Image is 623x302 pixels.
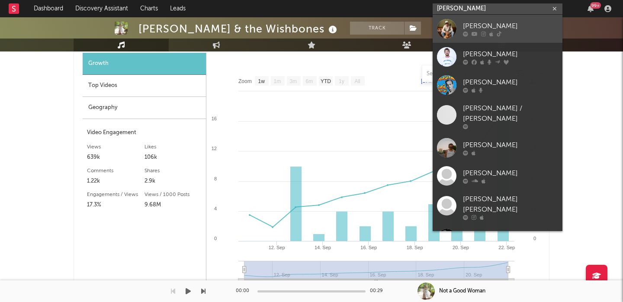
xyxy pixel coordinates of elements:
a: [PERSON_NAME] [433,162,562,190]
text: 12 [212,146,217,151]
a: [PERSON_NAME] [PERSON_NAME] [433,190,562,225]
div: Engagements / Views [87,190,145,200]
input: Search for artists [433,3,562,14]
div: 9.68M [145,200,202,210]
div: Video Engagement [87,128,202,138]
a: [PERSON_NAME] [433,134,562,162]
a: [PERSON_NAME] / [PERSON_NAME] [433,99,562,134]
div: Comments [87,166,145,176]
div: Top Videos [83,75,206,97]
div: [PERSON_NAME] [463,21,558,31]
div: 17.3% [87,200,145,210]
text: 12. Sep [269,245,285,250]
div: 639k [87,152,145,163]
a: [PERSON_NAME] [433,71,562,99]
div: Views / 1000 Posts [145,190,202,200]
div: [PERSON_NAME] & the Wishbones [138,22,339,36]
text: 14. Sep [315,245,331,250]
div: [PERSON_NAME] [463,168,558,178]
div: [PERSON_NAME] [463,77,558,87]
a: [PERSON_NAME] [433,225,562,253]
a: [PERSON_NAME] [433,43,562,71]
div: 00:00 [236,286,253,296]
text: 16. Sep [360,245,377,250]
div: [PERSON_NAME] [463,140,558,150]
text: 0 [533,236,536,241]
button: 99+ [588,5,594,12]
div: Shares [145,166,202,176]
text: 22. Sep [498,245,515,250]
a: [PERSON_NAME] [433,15,562,43]
div: Not a Good Woman [439,287,485,295]
text: 18. Sep [407,245,423,250]
div: Views [87,142,145,152]
div: 00:29 [370,286,387,296]
div: [PERSON_NAME] / [PERSON_NAME] [463,103,558,124]
input: Search by song name or URL [422,71,514,77]
div: [PERSON_NAME] [463,231,558,241]
text: 4 [214,206,217,211]
div: [PERSON_NAME] [463,49,558,59]
div: 106k [145,152,202,163]
text: 20. Sep [453,245,469,250]
div: 1.22k [87,176,145,186]
div: 99 + [590,2,601,9]
div: Growth [83,53,206,75]
button: Track [350,22,404,35]
div: Likes [145,142,202,152]
text: 16 [212,116,217,121]
div: 2.9k [145,176,202,186]
div: Geography [83,97,206,119]
div: [PERSON_NAME] [PERSON_NAME] [463,194,558,215]
text: 0 [214,236,217,241]
text: 8 [214,176,217,181]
